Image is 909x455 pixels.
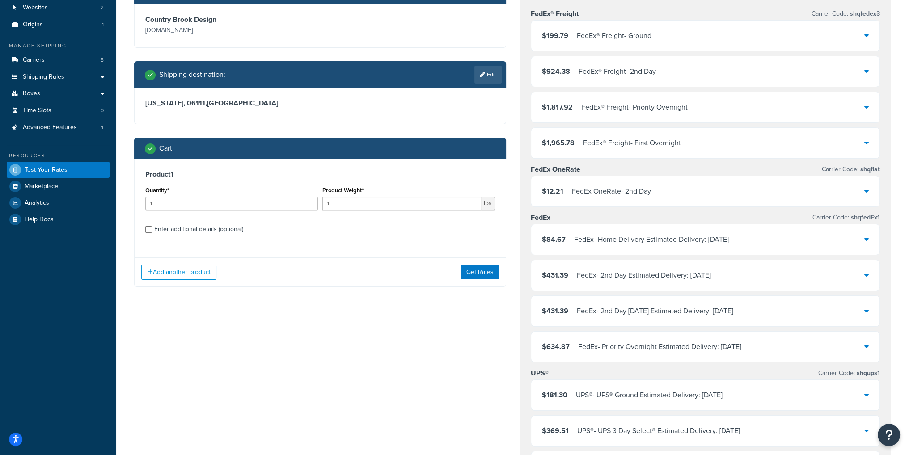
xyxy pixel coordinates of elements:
[322,187,364,194] label: Product Weight*
[7,69,110,85] a: Shipping Rules
[7,162,110,178] a: Test Your Rates
[822,163,880,176] p: Carrier Code:
[145,226,152,233] input: Enter additional details (optional)
[7,119,110,136] a: Advanced Features4
[7,52,110,68] a: Carriers8
[23,4,48,12] span: Websites
[583,137,681,149] div: FedEx® Freight - First Overnight
[542,270,568,280] span: $431.39
[23,21,43,29] span: Origins
[7,195,110,211] a: Analytics
[858,164,880,174] span: shqflat
[7,42,110,50] div: Manage Shipping
[7,211,110,227] a: Help Docs
[25,199,49,207] span: Analytics
[531,213,550,222] h3: FedEx
[577,29,651,42] div: FedEx® Freight - Ground
[154,223,243,236] div: Enter additional details (optional)
[531,165,580,174] h3: FedEx OneRate
[542,66,570,76] span: $924.38
[542,306,568,316] span: $431.39
[474,66,502,84] a: Edit
[23,124,77,131] span: Advanced Features
[542,30,568,41] span: $199.79
[542,341,570,352] span: $634.87
[542,234,566,244] span: $84.67
[848,9,880,18] span: shqfedex3
[7,119,110,136] li: Advanced Features
[145,187,169,194] label: Quantity*
[576,389,723,401] div: UPS® - UPS® Ground Estimated Delivery: [DATE]
[141,265,216,280] button: Add another product
[23,107,51,114] span: Time Slots
[23,73,64,81] span: Shipping Rules
[531,369,549,378] h3: UPS®
[577,305,733,317] div: FedEx - 2nd Day [DATE] Estimated Delivery: [DATE]
[7,152,110,160] div: Resources
[7,17,110,33] li: Origins
[145,170,495,179] h3: Product 1
[481,197,495,210] span: lbs
[23,90,40,97] span: Boxes
[542,138,575,148] span: $1,965.78
[23,56,45,64] span: Carriers
[159,144,174,152] h2: Cart :
[818,367,880,379] p: Carrier Code:
[542,102,573,112] span: $1,817.92
[7,17,110,33] a: Origins1
[25,183,58,190] span: Marketplace
[7,178,110,194] a: Marketplace
[101,56,104,64] span: 8
[145,99,495,108] h3: [US_STATE], 06111 , [GEOGRAPHIC_DATA]
[542,186,563,196] span: $12.21
[25,216,54,223] span: Help Docs
[577,425,740,437] div: UPS® - UPS 3 Day Select® Estimated Delivery: [DATE]
[322,197,481,210] input: 0.00
[7,85,110,102] a: Boxes
[101,124,104,131] span: 4
[7,52,110,68] li: Carriers
[102,21,104,29] span: 1
[101,4,104,12] span: 2
[101,107,104,114] span: 0
[542,390,567,400] span: $181.30
[855,368,880,378] span: shqups1
[531,9,579,18] h3: FedEx® Freight
[145,15,318,24] h3: Country Brook Design
[574,233,729,246] div: FedEx - Home Delivery Estimated Delivery: [DATE]
[461,265,499,279] button: Get Rates
[25,166,68,174] span: Test Your Rates
[849,213,880,222] span: shqfedEx1
[145,24,318,37] p: [DOMAIN_NAME]
[145,197,318,210] input: 0
[812,211,880,224] p: Carrier Code:
[7,102,110,119] a: Time Slots0
[579,65,656,78] div: FedEx® Freight - 2nd Day
[159,71,225,79] h2: Shipping destination :
[572,185,651,198] div: FedEx OneRate - 2nd Day
[878,424,900,446] button: Open Resource Center
[7,102,110,119] li: Time Slots
[542,426,569,436] span: $369.51
[812,8,880,20] p: Carrier Code:
[578,341,741,353] div: FedEx - Priority Overnight Estimated Delivery: [DATE]
[581,101,688,114] div: FedEx® Freight - Priority Overnight
[577,269,711,282] div: FedEx - 2nd Day Estimated Delivery: [DATE]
